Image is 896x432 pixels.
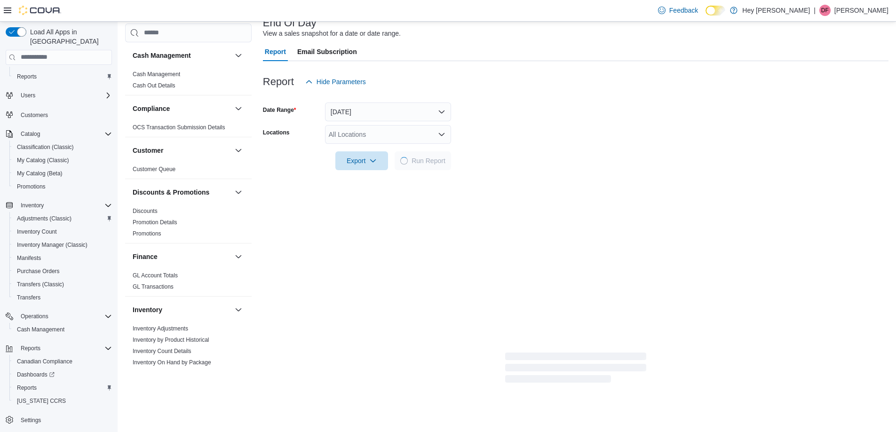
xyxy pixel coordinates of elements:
[17,128,44,140] button: Catalog
[9,323,116,336] button: Cash Management
[9,180,116,193] button: Promotions
[17,183,46,190] span: Promotions
[133,359,211,366] a: Inventory On Hand by Package
[133,104,170,113] h3: Compliance
[669,6,698,15] span: Feedback
[133,272,178,279] a: GL Account Totals
[17,90,112,101] span: Users
[17,200,112,211] span: Inventory
[133,305,162,314] h3: Inventory
[133,325,188,332] a: Inventory Adjustments
[325,102,451,121] button: [DATE]
[13,356,76,367] a: Canadian Compliance
[125,122,252,137] div: Compliance
[9,251,116,265] button: Manifests
[654,1,702,20] a: Feedback
[9,212,116,225] button: Adjustments (Classic)
[819,5,831,16] div: Dawna Fuller
[133,188,209,197] h3: Discounts & Promotions
[2,108,116,121] button: Customers
[17,414,112,426] span: Settings
[133,305,231,314] button: Inventory
[133,230,161,237] span: Promotions
[400,157,409,165] span: Loading
[133,337,209,343] a: Inventory by Product Historical
[13,141,112,153] span: Classification (Classic)
[395,151,451,170] button: LoadingRun Report
[821,5,829,16] span: DF
[133,51,191,60] h3: Cash Management
[133,252,231,261] button: Finance
[17,90,39,101] button: Users
[341,151,382,170] span: Export
[13,356,112,367] span: Canadian Compliance
[9,167,116,180] button: My Catalog (Beta)
[13,141,78,153] a: Classification (Classic)
[301,72,370,91] button: Hide Parameters
[9,394,116,408] button: [US_STATE] CCRS
[13,168,66,179] a: My Catalog (Beta)
[13,252,112,264] span: Manifests
[17,384,37,392] span: Reports
[133,51,231,60] button: Cash Management
[9,355,116,368] button: Canadian Compliance
[13,292,44,303] a: Transfers
[133,104,231,113] button: Compliance
[9,265,116,278] button: Purchase Orders
[505,354,646,385] span: Loading
[13,168,112,179] span: My Catalog (Beta)
[706,6,725,16] input: Dark Mode
[21,416,41,424] span: Settings
[19,6,61,15] img: Cova
[17,371,55,378] span: Dashboards
[17,110,52,121] a: Customers
[2,89,116,102] button: Users
[133,124,225,131] a: OCS Transaction Submission Details
[17,157,69,164] span: My Catalog (Classic)
[17,294,40,301] span: Transfers
[17,215,71,222] span: Adjustments (Classic)
[265,42,286,61] span: Report
[133,166,175,173] a: Customer Queue
[21,313,48,320] span: Operations
[2,342,116,355] button: Reports
[834,5,888,16] p: [PERSON_NAME]
[125,164,252,179] div: Customer
[13,324,112,335] span: Cash Management
[13,266,112,277] span: Purchase Orders
[133,207,158,215] span: Discounts
[335,151,388,170] button: Export
[263,29,401,39] div: View a sales snapshot for a date or date range.
[133,82,175,89] a: Cash Out Details
[133,252,158,261] h3: Finance
[13,266,63,277] a: Purchase Orders
[233,251,244,262] button: Finance
[125,69,252,95] div: Cash Management
[133,230,161,237] a: Promotions
[13,226,112,237] span: Inventory Count
[2,413,116,427] button: Settings
[133,219,177,226] span: Promotion Details
[21,202,44,209] span: Inventory
[21,130,40,138] span: Catalog
[263,17,317,29] h3: End Of Day
[17,241,87,249] span: Inventory Manager (Classic)
[13,382,40,393] a: Reports
[17,200,48,211] button: Inventory
[13,226,61,237] a: Inventory Count
[17,397,66,405] span: [US_STATE] CCRS
[13,324,68,335] a: Cash Management
[13,382,112,393] span: Reports
[17,109,112,120] span: Customers
[17,73,37,80] span: Reports
[814,5,816,16] p: |
[9,154,116,167] button: My Catalog (Classic)
[17,281,64,288] span: Transfers (Classic)
[13,181,112,192] span: Promotions
[133,336,209,344] span: Inventory by Product Historical
[263,129,290,136] label: Locations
